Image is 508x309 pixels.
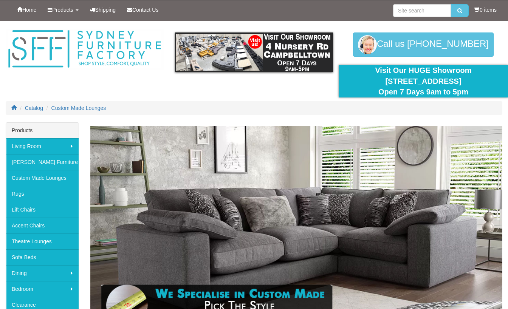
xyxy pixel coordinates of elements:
img: showroom.gif [175,32,333,72]
a: Contact Us [121,0,164,19]
span: Home [22,7,36,13]
a: Theatre Lounges [6,233,79,249]
a: Living Room [6,138,79,154]
a: Custom Made Lounges [6,170,79,186]
a: Catalog [25,105,43,111]
a: Bedroom [6,281,79,297]
div: Visit Our HUGE Showroom [STREET_ADDRESS] Open 7 Days 9am to 5pm [344,65,502,97]
a: Accent Chairs [6,218,79,233]
a: Custom Made Lounges [51,105,106,111]
div: Products [6,123,79,138]
a: Rugs [6,186,79,202]
a: Products [42,0,84,19]
input: Site search [393,4,451,17]
li: 0 items [474,6,497,14]
img: Sydney Furniture Factory [6,29,164,70]
a: Home [11,0,42,19]
a: Dining [6,265,79,281]
a: Shipping [84,0,122,19]
span: Contact Us [132,7,158,13]
span: Shipping [95,7,116,13]
a: Lift Chairs [6,202,79,218]
span: Products [52,7,73,13]
a: Sofa Beds [6,249,79,265]
a: [PERSON_NAME] Furniture [6,154,79,170]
